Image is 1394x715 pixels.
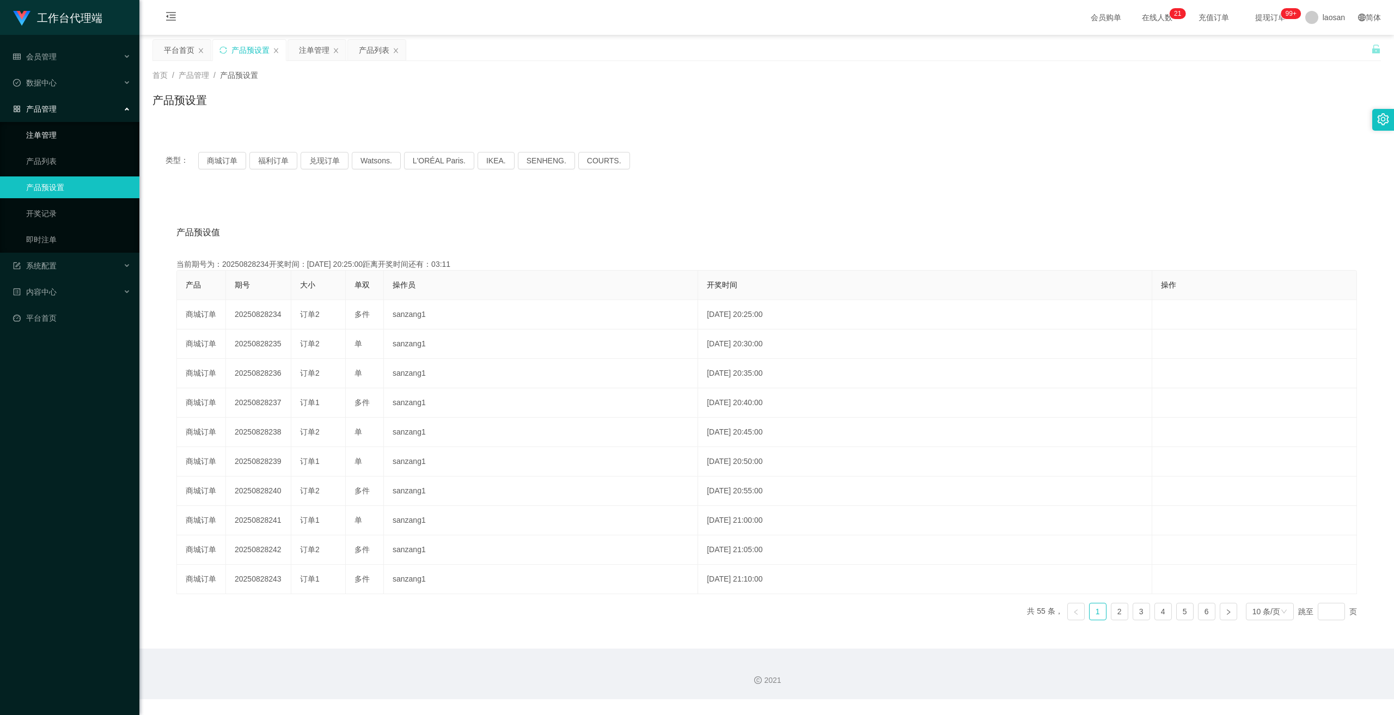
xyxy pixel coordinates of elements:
td: 商城订单 [177,565,226,594]
li: 1 [1089,603,1106,620]
a: 3 [1133,603,1150,620]
li: 5 [1176,603,1194,620]
span: / [172,71,174,80]
a: 即时注单 [26,229,131,250]
div: 当前期号为：20250828234开奖时间：[DATE] 20:25:00距离开奖时间还有：03:11 [176,259,1357,270]
td: sanzang1 [384,506,698,535]
i: 图标: unlock [1371,44,1381,54]
span: 系统配置 [13,261,57,270]
span: 类型： [166,152,198,169]
span: 订单2 [300,427,320,436]
td: 商城订单 [177,535,226,565]
span: 会员管理 [13,52,57,61]
td: 20250828241 [226,506,291,535]
td: 商城订单 [177,476,226,506]
td: sanzang1 [384,388,698,418]
button: Watsons. [352,152,401,169]
span: 产品管理 [13,105,57,113]
td: [DATE] 20:45:00 [698,418,1152,447]
td: 20250828235 [226,329,291,359]
span: 订单1 [300,575,320,583]
span: 订单1 [300,398,320,407]
a: 开奖记录 [26,203,131,224]
span: 单 [354,457,362,466]
span: 多件 [354,486,370,495]
a: 6 [1199,603,1215,620]
span: 首页 [152,71,168,80]
td: sanzang1 [384,535,698,565]
td: [DATE] 20:25:00 [698,300,1152,329]
td: 20250828237 [226,388,291,418]
span: 单 [354,369,362,377]
p: 2 [1174,8,1178,19]
i: 图标: copyright [754,676,762,684]
span: 订单2 [300,369,320,377]
div: 平台首页 [164,40,194,60]
td: sanzang1 [384,565,698,594]
td: 20250828243 [226,565,291,594]
td: sanzang1 [384,359,698,388]
i: 图标: table [13,53,21,60]
div: 注单管理 [299,40,329,60]
td: [DATE] 21:05:00 [698,535,1152,565]
td: 商城订单 [177,506,226,535]
li: 下一页 [1220,603,1237,620]
td: [DATE] 20:40:00 [698,388,1152,418]
button: 商城订单 [198,152,246,169]
td: sanzang1 [384,329,698,359]
span: 多件 [354,575,370,583]
span: 订单1 [300,516,320,524]
td: 20250828239 [226,447,291,476]
td: [DATE] 20:35:00 [698,359,1152,388]
i: 图标: sync [219,46,227,54]
li: 6 [1198,603,1215,620]
i: 图标: left [1073,609,1079,615]
button: SENHENG. [518,152,575,169]
a: 产品预设置 [26,176,131,198]
i: 图标: close [333,47,339,54]
i: 图标: profile [13,288,21,296]
span: 内容中心 [13,288,57,296]
i: 图标: check-circle-o [13,79,21,87]
td: [DATE] 20:50:00 [698,447,1152,476]
div: 产品预设置 [231,40,270,60]
td: 20250828236 [226,359,291,388]
div: 跳至 页 [1298,603,1357,620]
li: 4 [1154,603,1172,620]
i: 图标: close [198,47,204,54]
span: 提现订单 [1250,14,1291,21]
td: sanzang1 [384,418,698,447]
td: 20250828234 [226,300,291,329]
td: sanzang1 [384,476,698,506]
p: 1 [1178,8,1182,19]
td: 商城订单 [177,418,226,447]
td: 商城订单 [177,300,226,329]
a: 工作台代理端 [13,13,102,22]
h1: 工作台代理端 [37,1,102,35]
i: 图标: form [13,262,21,270]
li: 2 [1111,603,1128,620]
td: sanzang1 [384,447,698,476]
span: 单 [354,516,362,524]
span: 操作 [1161,280,1176,289]
button: IKEA. [478,152,515,169]
button: L'ORÉAL Paris. [404,152,474,169]
a: 注单管理 [26,124,131,146]
span: 单 [354,427,362,436]
span: 多件 [354,398,370,407]
span: 在线人数 [1136,14,1178,21]
span: 订单2 [300,339,320,348]
div: 2021 [148,675,1385,686]
td: sanzang1 [384,300,698,329]
span: 大小 [300,280,315,289]
span: 多件 [354,310,370,319]
li: 上一页 [1067,603,1085,620]
span: 单双 [354,280,370,289]
td: [DATE] 21:10:00 [698,565,1152,594]
td: [DATE] 21:00:00 [698,506,1152,535]
span: 订单1 [300,457,320,466]
i: 图标: right [1225,609,1232,615]
i: 图标: close [393,47,399,54]
i: 图标: down [1281,608,1287,616]
td: 商城订单 [177,329,226,359]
